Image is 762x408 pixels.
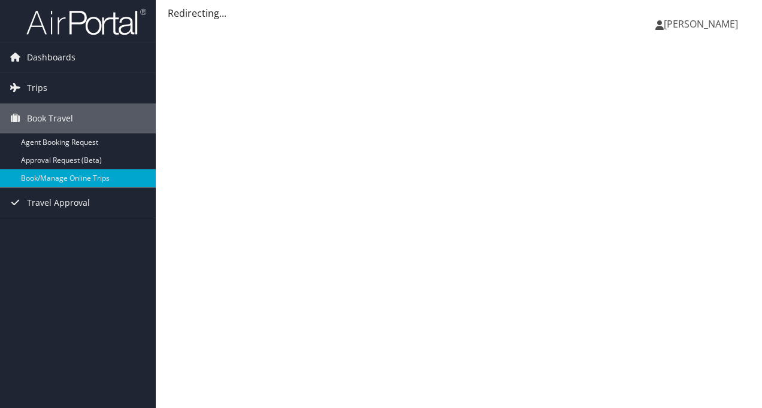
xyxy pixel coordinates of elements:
[27,188,90,218] span: Travel Approval
[664,17,738,31] span: [PERSON_NAME]
[27,42,75,72] span: Dashboards
[27,103,73,133] span: Book Travel
[26,8,146,36] img: airportal-logo.png
[655,6,750,42] a: [PERSON_NAME]
[27,73,47,103] span: Trips
[168,6,750,20] div: Redirecting...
